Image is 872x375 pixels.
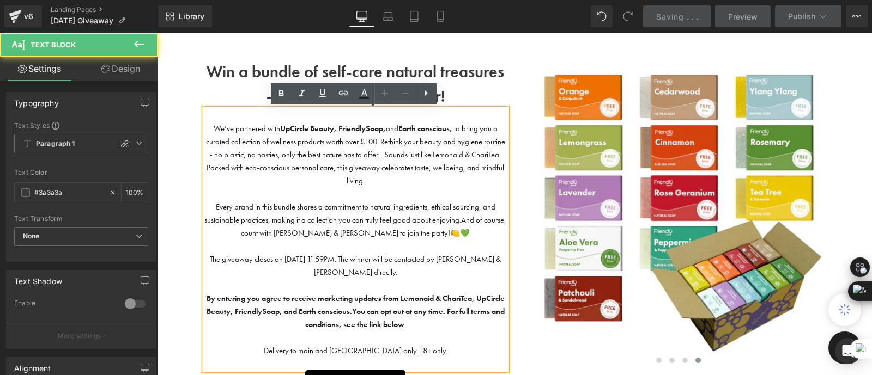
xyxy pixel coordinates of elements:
[775,5,841,27] button: Publish
[22,9,35,23] div: v6
[36,139,75,149] b: Paragraph 1
[427,5,453,27] a: Mobile
[835,338,861,364] div: Open Intercom Messenger
[47,169,338,192] span: Every brand in this bundle shares a commitment to natural ingredients, ethical sourcing, and sust...
[158,5,212,27] a: New Library
[49,91,348,153] span: We’ve partnered with and to bring you a curated collection of wellness products worth over £100. ...
[179,11,204,21] span: Library
[51,5,158,14] a: Landing Pages
[375,5,401,27] a: Laptop
[123,91,228,101] strong: UpCircle Beauty, FriendlySoap,
[14,299,114,310] div: Enable
[23,232,40,240] b: None
[656,12,684,21] span: Saving
[349,5,375,27] a: Desktop
[58,331,101,341] p: More settings
[728,11,758,22] span: Preview
[14,169,148,176] div: Text Color
[241,91,295,101] strong: Earth conscious,
[34,187,104,199] input: Color
[788,12,815,21] span: Publish
[14,271,62,286] div: Text Shadow
[14,93,59,108] div: Typography
[14,215,148,223] div: Text Transform
[7,323,156,348] button: More settings
[591,5,613,27] button: Undo
[715,5,771,27] a: Preview
[401,5,427,27] a: Tablet
[106,313,290,323] span: Delivery to mainland [GEOGRAPHIC_DATA] only. 18+ only.
[14,358,51,373] div: Alignment
[14,121,148,130] div: Text Styles
[49,261,347,284] strong: By entering you agree to receive marketing updates from Lemonaid & ChariTea, UpCircle Beauty, Fri...
[49,261,347,297] span: .
[51,16,113,25] span: [DATE] Giveaway
[617,5,639,27] button: Redo
[81,57,160,81] a: Design
[52,222,343,244] span: The giveaway closes on [DATE] 11.59PM. The winner will be contacted by [PERSON_NAME] & [PERSON_NA...
[4,5,42,27] a: v6
[846,5,868,27] button: More
[49,29,347,74] b: Win a bundle of self-care natural treasures — delivered to your door!
[122,183,148,202] div: %
[687,12,689,21] span: .
[148,337,247,368] a: ENTER NOW
[148,274,347,297] strong: You can opt out at any time. For full terms and conditions, see the link below
[31,40,76,49] span: Text Block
